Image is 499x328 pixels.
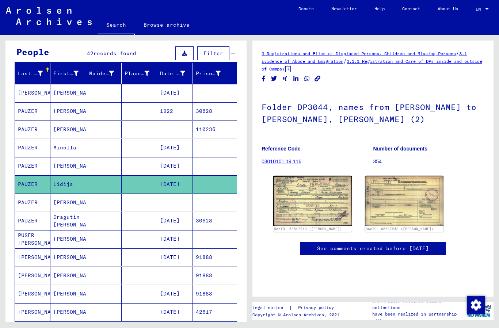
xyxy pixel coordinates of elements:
[193,212,237,230] mat-cell: 30628
[193,63,237,84] mat-header-cell: Prisoner #
[160,68,194,79] div: Date of Birth
[197,46,229,60] button: Filter
[157,230,193,248] mat-cell: [DATE]
[282,65,285,72] span: /
[50,102,86,120] mat-cell: [PERSON_NAME]
[157,157,193,175] mat-cell: [DATE]
[15,248,50,266] mat-cell: [PERSON_NAME]
[343,58,347,64] span: /
[50,63,86,84] mat-header-cell: First Name
[15,194,50,211] mat-cell: PAUZER
[15,175,50,193] mat-cell: PAUZER
[15,84,50,102] mat-cell: [PERSON_NAME]
[281,74,289,83] button: Share on Xing
[157,303,193,321] mat-cell: [DATE]
[465,302,492,320] img: yv_logo.png
[372,311,464,324] p: have been realized in partnership with
[18,68,52,79] div: Last Name
[53,70,78,77] div: First Name
[203,50,223,57] span: Filter
[15,230,50,248] mat-cell: PUSER [PERSON_NAME]
[53,68,87,79] div: First Name
[86,63,122,84] mat-header-cell: Maiden Name
[157,102,193,120] mat-cell: 1922
[50,267,86,285] mat-cell: [PERSON_NAME]
[193,248,237,266] mat-cell: 91888
[160,70,185,77] div: Date of Birth
[373,158,485,165] p: 354
[372,298,464,311] p: The Arolsen Archives online collections
[157,248,193,266] mat-cell: [DATE]
[94,50,136,57] span: records found
[15,121,50,138] mat-cell: PAUZER
[6,7,92,25] img: Arolsen_neg.svg
[50,84,86,102] mat-cell: [PERSON_NAME]
[196,68,230,79] div: Prisoner #
[260,74,267,83] button: Share on Facebook
[193,102,237,120] mat-cell: 30628
[157,139,193,157] mat-cell: [DATE]
[15,102,50,120] mat-cell: PAUZER
[50,175,86,193] mat-cell: Lidija
[15,212,50,230] mat-cell: PAUZER
[122,63,157,84] mat-header-cell: Place of Birth
[50,248,86,266] mat-cell: [PERSON_NAME]
[196,70,221,77] div: Prisoner #
[303,74,311,83] button: Share on WhatsApp
[50,212,86,230] mat-cell: Dragutin [PERSON_NAME]
[193,267,237,285] mat-cell: 91888
[15,139,50,157] mat-cell: PAUZER
[262,146,301,152] b: Reference Code
[252,304,343,312] div: |
[262,51,456,56] a: 3 Registrations and Files of Displaced Persons, Children and Missing Persons
[467,296,485,314] img: Change consent
[87,50,94,57] span: 42
[50,303,86,321] mat-cell: [PERSON_NAME]
[16,45,49,58] div: People
[50,285,86,303] mat-cell: [PERSON_NAME]
[193,285,237,303] mat-cell: 91888
[476,7,484,12] span: EN
[366,227,434,231] a: DocID: 68547243 ([PERSON_NAME])
[193,121,237,138] mat-cell: 110235
[125,68,159,79] div: Place of Birth
[15,303,50,321] mat-cell: [PERSON_NAME]
[15,157,50,175] mat-cell: PAUZER
[18,70,43,77] div: Last Name
[274,227,342,231] a: DocID: 68547243 ([PERSON_NAME])
[50,139,86,157] mat-cell: Minolla
[262,159,301,164] a: 03010101 19 116
[157,84,193,102] mat-cell: [DATE]
[292,74,300,83] button: Share on LinkedIn
[193,303,237,321] mat-cell: 42617
[314,74,321,83] button: Copy link
[50,157,86,175] mat-cell: [PERSON_NAME]
[50,230,86,248] mat-cell: [PERSON_NAME]
[89,70,114,77] div: Maiden Name
[98,16,135,35] a: Search
[252,312,343,318] p: Copyright © Arolsen Archives, 2021
[157,212,193,230] mat-cell: [DATE]
[273,176,352,226] img: 001.jpg
[157,175,193,193] mat-cell: [DATE]
[157,63,193,84] mat-header-cell: Date of Birth
[292,304,343,312] a: Privacy policy
[365,176,443,226] img: 002.jpg
[50,194,86,211] mat-cell: [PERSON_NAME]
[270,74,278,83] button: Share on Twitter
[252,304,289,312] a: Legal notice
[125,70,149,77] div: Place of Birth
[373,146,428,152] b: Number of documents
[15,63,50,84] mat-header-cell: Last Name
[15,267,50,285] mat-cell: [PERSON_NAME]
[135,16,198,34] a: Browse archive
[50,121,86,138] mat-cell: [PERSON_NAME]
[262,58,482,72] a: 3.1.1 Registration and Care of DPs inside and outside of Camps
[89,68,123,79] div: Maiden Name
[15,285,50,303] mat-cell: [PERSON_NAME]
[157,285,193,303] mat-cell: [DATE]
[317,245,429,252] a: See comments created before [DATE]
[262,90,484,134] h1: Folder DP3044, names from [PERSON_NAME] to [PERSON_NAME], [PERSON_NAME] (2)
[456,50,459,57] span: /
